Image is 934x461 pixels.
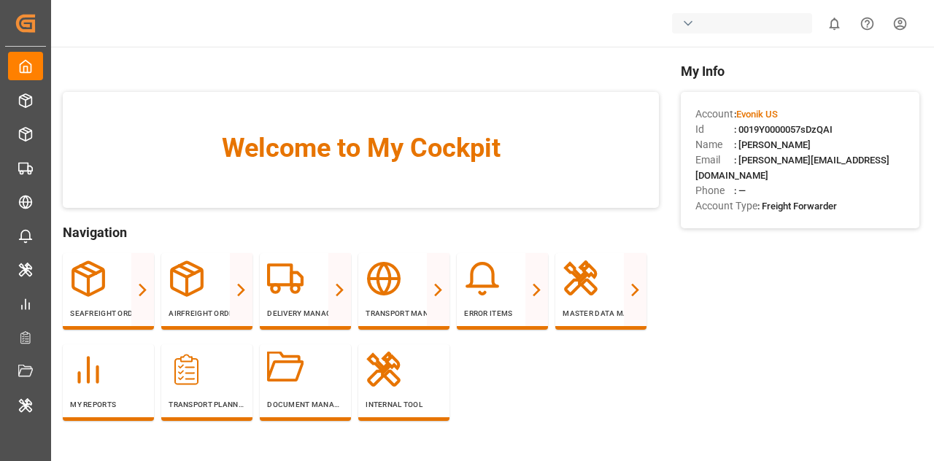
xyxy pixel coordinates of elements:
[695,183,734,198] span: Phone
[681,61,919,81] span: My Info
[818,7,851,40] button: show 0 new notifications
[267,399,344,410] p: Document Management
[736,109,778,120] span: Evonik US
[366,399,442,410] p: Internal Tool
[851,7,884,40] button: Help Center
[169,308,245,319] p: Airfreight Order Management
[563,308,639,319] p: Master Data Management
[734,124,833,135] span: : 0019Y0000057sDzQAI
[92,128,630,168] span: Welcome to My Cockpit
[366,308,442,319] p: Transport Management
[63,222,659,242] span: Navigation
[734,109,778,120] span: :
[695,155,889,181] span: : [PERSON_NAME][EMAIL_ADDRESS][DOMAIN_NAME]
[695,106,734,122] span: Account
[695,122,734,137] span: Id
[70,308,147,319] p: Seafreight Order Management
[169,399,245,410] p: Transport Planner
[734,185,746,196] span: : —
[267,308,344,319] p: Delivery Management
[695,137,734,152] span: Name
[695,152,734,168] span: Email
[70,399,147,410] p: My Reports
[757,201,837,212] span: : Freight Forwarder
[464,308,541,319] p: Error Items
[695,198,757,214] span: Account Type
[734,139,811,150] span: : [PERSON_NAME]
